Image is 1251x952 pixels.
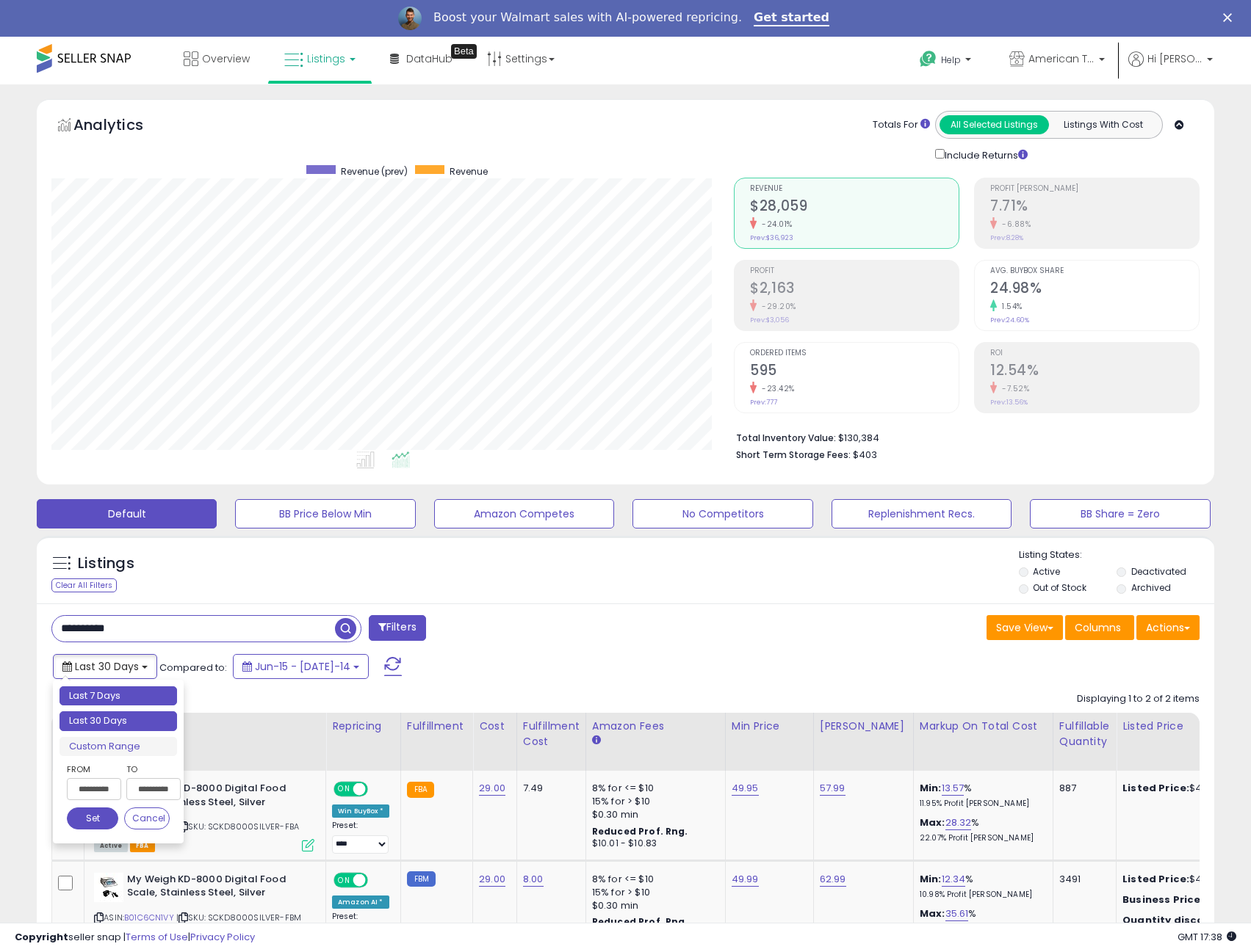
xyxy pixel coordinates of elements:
a: B01C6CN1VY [124,912,174,924]
div: 15% for > $10 [592,886,714,899]
div: % [920,873,1042,900]
h2: 7.71% [990,197,1199,217]
div: Win BuyBox * [332,804,389,818]
small: Amazon Fees. [592,734,601,747]
span: | SKU: SCKD8000SILVER-FBM [176,912,301,923]
button: All Selected Listings [940,115,1049,134]
div: 887 [1059,782,1105,795]
div: $0.30 min [592,808,714,821]
button: Last 30 Days [53,654,157,679]
div: 15% for > $10 [592,795,714,808]
p: 10.98% Profit [PERSON_NAME] [920,890,1042,900]
th: The percentage added to the cost of goods (COGS) that forms the calculator for Min & Max prices. [913,713,1053,771]
strong: Copyright [15,930,68,944]
span: Columns [1075,620,1121,635]
a: 28.32 [945,815,972,830]
span: Help [941,54,961,66]
span: Hi [PERSON_NAME] [1147,51,1203,66]
b: My Weigh KD-8000 Digital Food Scale, Stainless Steel, Silver [127,873,306,904]
div: % [920,907,1042,934]
b: Min: [920,781,942,795]
small: Prev: 13.56% [990,398,1028,407]
div: Boost your Walmart sales with AI-powered repricing. [433,10,742,25]
h2: $2,163 [750,280,959,299]
span: All listings currently available for purchase on Amazon [94,840,128,852]
span: 2025-08-14 17:38 GMT [1178,930,1236,944]
div: ASIN: [94,782,314,850]
li: Custom Range [60,737,177,757]
small: FBA [407,782,434,798]
li: $130,384 [736,428,1189,446]
span: | SKU: SCKD8000SILVER-FBA [176,821,299,832]
span: Revenue (prev) [341,165,408,178]
button: No Competitors [632,499,812,528]
b: Max: [920,906,945,920]
span: Ordered Items [750,349,959,357]
b: Total Inventory Value: [736,432,836,444]
div: 8% for <= $10 [592,873,714,886]
h2: $28,059 [750,197,959,217]
button: Jun-15 - [DATE]-14 [233,654,369,679]
a: 29.00 [479,781,505,796]
span: Revenue [450,165,488,178]
a: Get started [754,10,829,26]
b: Max: [920,815,945,829]
a: Overview [173,37,261,81]
p: 22.07% Profit [PERSON_NAME] [920,833,1042,843]
a: Help [908,39,986,84]
div: Min Price [732,719,807,734]
small: Prev: 24.60% [990,316,1029,324]
a: American Telecom Headquarters [998,37,1116,84]
small: -24.01% [757,219,793,230]
b: Reduced Prof. Rng. [592,915,688,928]
label: To [126,762,170,777]
span: FBA [130,840,155,852]
div: ASIN: [94,873,314,941]
small: Prev: $3,056 [750,316,789,324]
label: Archived [1131,581,1171,594]
button: BB Share = Zero [1030,499,1210,528]
small: Prev: 777 [750,398,777,407]
b: Quantity discounts [1122,913,1228,927]
b: My Weigh KD-8000 Digital Food Scale, Stainless Steel, Silver [127,782,306,813]
span: DataHub [406,51,453,66]
div: $49.99 [1122,873,1244,886]
div: Displaying 1 to 2 of 2 items [1077,692,1200,706]
div: Clear All Filters [51,578,117,592]
div: Repricing [332,719,394,734]
span: ON [335,873,353,886]
span: ON [335,783,353,796]
a: Terms of Use [126,930,188,944]
div: Title [90,719,320,734]
div: $49.5 [1122,893,1244,906]
label: Out of Stock [1033,581,1086,594]
small: FBM [407,871,436,887]
span: $403 [853,448,877,462]
a: Listings [273,37,367,81]
button: Cancel [124,807,170,829]
div: Amazon AI * [332,895,389,909]
small: Prev: $36,923 [750,233,793,242]
span: Jun-15 - [DATE]-14 [255,659,350,674]
a: 13.57 [942,781,965,796]
a: 12.34 [942,872,966,887]
button: Set [67,807,118,829]
span: OFF [366,873,389,886]
span: Profit [750,267,959,275]
a: 8.00 [523,872,544,887]
div: Fulfillment Cost [523,719,580,749]
label: Deactivated [1131,565,1186,578]
div: $0.30 min [592,899,714,912]
button: Save View [987,615,1063,640]
b: Reduced Prof. Rng. [592,825,688,837]
small: -23.42% [757,383,795,394]
div: Cost [479,719,511,734]
div: seller snap | | [15,931,255,945]
button: BB Price Below Min [235,499,415,528]
span: Revenue [750,185,959,193]
div: Close [1223,13,1238,22]
span: Last 30 Days [75,659,139,674]
img: Profile image for Adrian [398,7,422,30]
b: Min: [920,872,942,886]
b: Listed Price: [1122,781,1189,795]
